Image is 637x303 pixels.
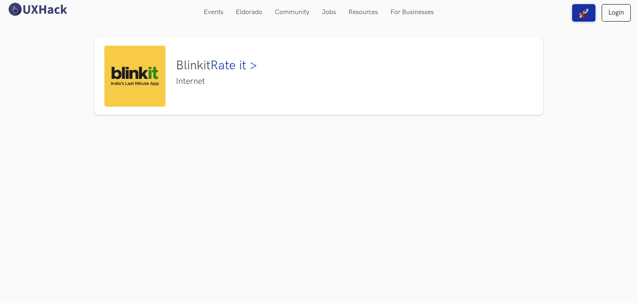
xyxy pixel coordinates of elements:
[176,76,257,86] h4: Internet
[269,4,316,20] a: Community
[104,46,165,107] img: Blinkit logo
[579,8,589,18] img: rocket
[316,4,342,20] a: Jobs
[342,4,384,20] a: Resources
[198,4,230,20] a: Events
[210,58,257,73] a: Rate it >
[602,4,631,22] a: Login
[230,4,269,20] a: Eldorado
[176,58,257,73] h3: Blinkit
[384,4,440,20] a: For Businesses
[6,2,69,17] img: UXHack logo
